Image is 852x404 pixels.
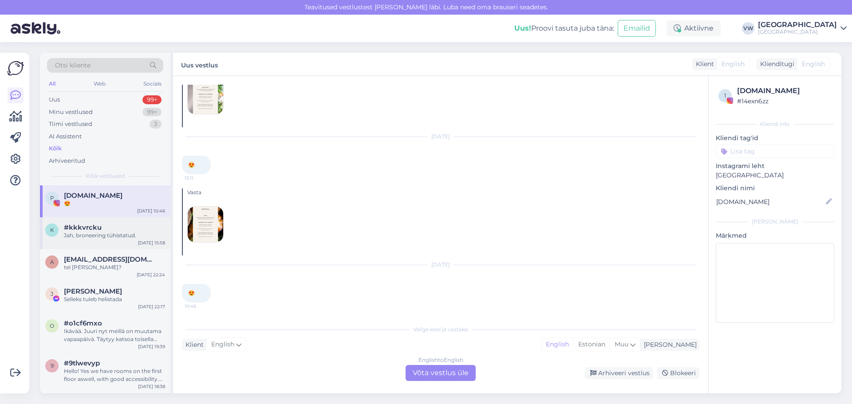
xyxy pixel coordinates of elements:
span: k [50,227,54,233]
div: Vasta [187,188,699,196]
div: Võta vestlus üle [406,365,476,381]
span: Jaanika Aasav [64,287,122,295]
span: English [722,59,745,69]
div: English [541,338,573,351]
span: #9tlwevyp [64,359,100,367]
div: [PERSON_NAME] [716,218,834,226]
img: attachment [188,207,223,242]
span: 😍 [188,161,195,168]
span: #o1cf6mxo [64,319,102,327]
div: Klienditugi [757,59,794,69]
div: [DATE] [182,261,699,269]
div: Arhiveeritud [49,157,85,165]
span: 1 [724,92,726,99]
div: Kõik [49,144,62,153]
span: Muu [615,340,628,348]
b: Uus! [514,24,531,32]
div: Klient [182,340,204,349]
div: Jah, broneering tühistatud. [64,231,165,239]
span: Kõik vestlused [86,172,125,180]
div: [PERSON_NAME] [640,340,697,349]
span: English [802,59,825,69]
div: Valige keel ja vastake [182,326,699,333]
div: [DATE] 18:38 [138,383,165,390]
div: Uus [49,95,60,104]
div: Tiimi vestlused [49,120,92,129]
div: # 14exn6zz [737,96,832,106]
div: Socials [142,78,163,90]
span: Päevapraad.ee [64,192,122,200]
div: Web [92,78,107,90]
div: Proovi tasuta juba täna: [514,23,614,34]
div: 😍 [64,200,165,208]
span: J [51,290,53,297]
div: Aktiivne [667,20,721,36]
div: [GEOGRAPHIC_DATA] [758,21,837,28]
div: VW [742,22,754,35]
div: Hello! Yes we have rooms on the first floor aswell, with good accessibility. Do you want me to ma... [64,367,165,383]
div: English to English [418,356,463,364]
div: Selleks tuleb helistada [64,295,165,303]
p: Instagrami leht [716,161,834,171]
div: All [47,78,57,90]
span: P [50,195,54,201]
span: 13:11 [185,175,218,181]
div: [DATE] 22:24 [137,271,165,278]
p: Kliendi tag'id [716,133,834,143]
div: [DATE] 15:58 [138,239,165,246]
div: Arhiveeri vestlus [585,367,653,379]
span: aasav@icloud.com [64,255,156,263]
p: Kliendi nimi [716,184,834,193]
div: [DOMAIN_NAME] [737,86,832,96]
div: Blokeeri [657,367,699,379]
img: Askly Logo [7,60,24,77]
label: Uus vestlus [181,58,218,70]
div: [DATE] [182,133,699,141]
div: AI Assistent [49,132,82,141]
p: [GEOGRAPHIC_DATA] [716,171,834,180]
div: Minu vestlused [49,108,93,117]
div: Estonian [573,338,610,351]
a: [GEOGRAPHIC_DATA][GEOGRAPHIC_DATA] [758,21,847,35]
input: Lisa nimi [716,197,824,207]
div: [DATE] 19:39 [138,343,165,350]
div: [DATE] 22:17 [138,303,165,310]
button: Emailid [618,20,656,37]
span: a [50,259,54,265]
div: Klient [692,59,714,69]
span: #kkkvrcku [64,224,102,231]
div: 99+ [142,95,162,104]
span: o [50,322,54,329]
div: Ikävää. Juuri nyt meillä on muutama vapaapäivä. Täytyy katsoa toisella kertaa [64,327,165,343]
div: [GEOGRAPHIC_DATA] [758,28,837,35]
img: attachment [188,78,223,114]
p: Märkmed [716,231,834,240]
span: 10:46 [185,303,218,310]
span: English [211,340,234,349]
div: 99+ [142,108,162,117]
input: Lisa tag [716,145,834,158]
div: tel [PERSON_NAME]? [64,263,165,271]
span: Otsi kliente [55,61,91,70]
div: [DATE] 10:46 [137,208,165,214]
div: Kliendi info [716,120,834,128]
span: 9 [51,362,54,369]
div: 3 [150,120,162,129]
span: 😍 [188,290,195,296]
